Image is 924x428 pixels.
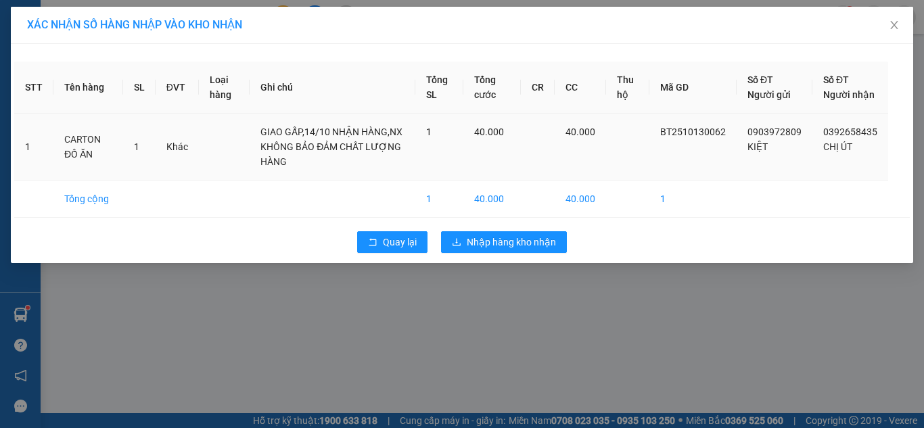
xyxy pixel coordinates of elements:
td: CARTON ĐỒ ĂN [53,114,123,181]
span: 40.000 [474,126,504,137]
span: 1 [426,126,432,137]
span: GIAO GẤP,14/10 NHẬN HÀNG,NX KHÔNG BẢO ĐẢM CHẤT LƯỢNG HÀNG [260,126,402,167]
span: CHỊ ÚT [823,141,852,152]
th: Tên hàng [53,62,123,114]
span: Nhập hàng kho nhận [467,235,556,249]
span: 40.000 [565,126,595,137]
span: Người gửi [747,89,791,100]
button: downloadNhập hàng kho nhận [441,231,567,253]
th: SL [123,62,156,114]
th: Ghi chú [250,62,415,114]
div: VP Lộc Ninh [11,11,96,44]
span: BT2510130062 [660,126,726,137]
td: 40.000 [555,181,606,218]
span: 1 [134,141,139,152]
span: rollback [368,237,377,248]
th: Thu hộ [606,62,649,114]
div: ANH KIÊN [106,44,198,60]
button: rollbackQuay lại [357,231,428,253]
span: Nhận: [106,13,138,27]
span: CR : [10,89,31,103]
span: Số ĐT [823,74,849,85]
th: Mã GD [649,62,737,114]
td: Tổng cộng [53,181,123,218]
span: Quay lại [383,235,417,249]
span: Số ĐT [747,74,773,85]
td: Khác [156,114,199,181]
th: STT [14,62,53,114]
span: 0392658435 [823,126,877,137]
span: 0903972809 [747,126,802,137]
th: CR [521,62,555,114]
div: VP Bình Triệu [106,11,198,44]
th: ĐVT [156,62,199,114]
th: CC [555,62,606,114]
th: Tổng cước [463,62,520,114]
button: Close [875,7,913,45]
span: KIỆT [747,141,768,152]
span: Gửi: [11,13,32,27]
th: Tổng SL [415,62,463,114]
span: close [889,20,900,30]
span: download [452,237,461,248]
td: 1 [649,181,737,218]
td: 1 [14,114,53,181]
div: 30.000 [10,87,98,103]
div: ANH KIÊN [11,44,96,60]
span: Người nhận [823,89,875,100]
th: Loại hàng [199,62,250,114]
span: XÁC NHẬN SỐ HÀNG NHẬP VÀO KHO NHẬN [27,18,242,31]
td: 40.000 [463,181,520,218]
td: 1 [415,181,463,218]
